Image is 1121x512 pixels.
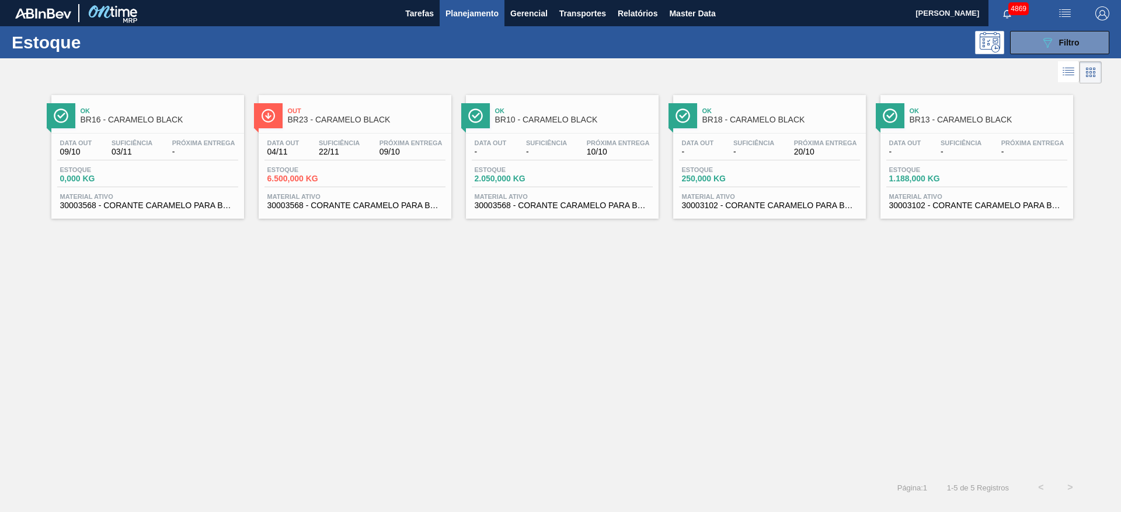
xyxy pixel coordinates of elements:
span: Estoque [682,166,764,173]
span: - [889,148,921,156]
span: 2.050,000 KG [475,174,556,183]
span: Filtro [1059,38,1080,47]
span: - [941,148,981,156]
span: Material ativo [682,193,857,200]
a: ÍconeOkBR16 - CARAMELO BLACKData out09/10Suficiência03/11Próxima Entrega-Estoque0,000 KGMaterial ... [43,86,250,219]
img: Ícone [468,108,483,123]
span: - [475,148,507,156]
span: 1.188,000 KG [889,174,971,183]
span: Master Data [669,6,715,20]
span: 10/10 [587,148,650,156]
span: Estoque [60,166,142,173]
span: BR16 - CARAMELO BLACK [81,115,238,124]
span: Gerencial [510,6,548,20]
div: Pogramando: nenhum usuário selecionado [975,31,1004,54]
span: - [526,148,567,156]
span: Data out [889,139,921,146]
span: 30003568 - CORANTE CARAMELO PARA BLACK;IBC;CORANTE [60,201,235,210]
span: BR18 - CARAMELO BLACK [702,115,860,124]
span: 20/10 [794,148,857,156]
h1: Estoque [12,36,186,49]
span: - [682,148,714,156]
div: Visão em Cards [1080,61,1102,83]
img: TNhmsLtSVTkK8tSr43FrP2fwEKptu5GPRR3wAAAABJRU5ErkJggg== [15,8,71,19]
span: Estoque [889,166,971,173]
button: Filtro [1010,31,1109,54]
span: Página : 1 [897,483,927,492]
span: Ok [495,107,653,114]
span: 4869 [1008,2,1029,15]
span: 30003568 - CORANTE CARAMELO PARA BLACK;IBC;CORANTE [267,201,443,210]
span: Suficiência [941,139,981,146]
span: Próxima Entrega [587,139,650,146]
span: 22/11 [319,148,360,156]
span: 1 - 5 de 5 Registros [945,483,1009,492]
span: Data out [267,139,300,146]
span: 250,000 KG [682,174,764,183]
span: Material ativo [60,193,235,200]
span: Material ativo [889,193,1064,200]
span: Tarefas [405,6,434,20]
button: < [1026,473,1056,502]
span: Ok [81,107,238,114]
span: 0,000 KG [60,174,142,183]
span: Planejamento [445,6,499,20]
span: BR23 - CARAMELO BLACK [288,115,445,124]
span: Relatórios [618,6,657,20]
a: ÍconeOkBR13 - CARAMELO BLACKData out-Suficiência-Próxima Entrega-Estoque1.188,000 KGMaterial ativ... [872,86,1079,219]
span: 6.500,000 KG [267,174,349,183]
span: Suficiência [112,139,152,146]
img: Logout [1095,6,1109,20]
img: userActions [1058,6,1072,20]
span: 30003102 - CORANTE CARAMELO PARA BLACK;25KG [889,201,1064,210]
span: 30003568 - CORANTE CARAMELO PARA BLACK;IBC;CORANTE [475,201,650,210]
span: - [1001,148,1064,156]
button: > [1056,473,1085,502]
span: - [733,148,774,156]
a: ÍconeOkBR18 - CARAMELO BLACKData out-Suficiência-Próxima Entrega20/10Estoque250,000 KGMaterial at... [664,86,872,219]
img: Ícone [883,108,897,123]
span: Próxima Entrega [172,139,235,146]
span: Data out [475,139,507,146]
span: Out [288,107,445,114]
span: 04/11 [267,148,300,156]
span: Próxima Entrega [1001,139,1064,146]
span: Transportes [559,6,606,20]
span: Material ativo [267,193,443,200]
span: - [172,148,235,156]
span: 30003102 - CORANTE CARAMELO PARA BLACK;25KG [682,201,857,210]
span: Suficiência [319,139,360,146]
span: Estoque [267,166,349,173]
span: Material ativo [475,193,650,200]
img: Ícone [261,108,276,123]
img: Ícone [54,108,68,123]
span: Ok [702,107,860,114]
a: ÍconeOutBR23 - CARAMELO BLACKData out04/11Suficiência22/11Próxima Entrega09/10Estoque6.500,000 KG... [250,86,457,219]
span: Próxima Entrega [794,139,857,146]
span: 09/10 [380,148,443,156]
a: ÍconeOkBR10 - CARAMELO BLACKData out-Suficiência-Próxima Entrega10/10Estoque2.050,000 KGMaterial ... [457,86,664,219]
span: Próxima Entrega [380,139,443,146]
img: Ícone [676,108,690,123]
span: 03/11 [112,148,152,156]
div: Visão em Lista [1058,61,1080,83]
span: Suficiência [733,139,774,146]
span: BR13 - CARAMELO BLACK [910,115,1067,124]
span: BR10 - CARAMELO BLACK [495,115,653,124]
span: Estoque [475,166,556,173]
span: Suficiência [526,139,567,146]
span: 09/10 [60,148,92,156]
button: Notificações [988,5,1026,22]
span: Ok [910,107,1067,114]
span: Data out [60,139,92,146]
span: Data out [682,139,714,146]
